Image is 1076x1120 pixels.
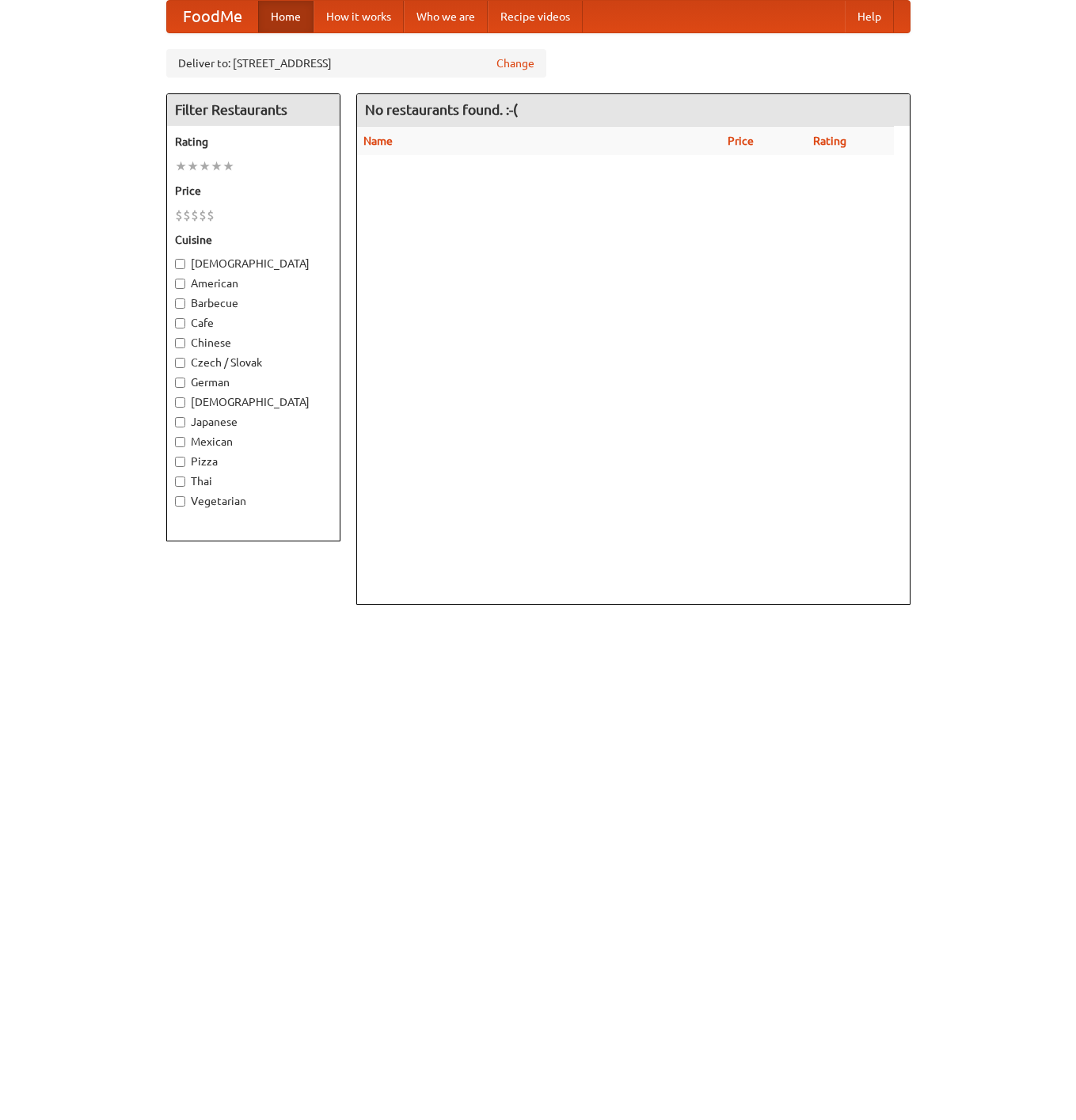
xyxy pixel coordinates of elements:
[175,259,185,269] input: [DEMOGRAPHIC_DATA]
[175,338,185,348] input: Chinese
[175,457,185,467] input: Pizza
[175,414,332,430] label: Japanese
[175,207,183,224] li: $
[363,135,393,147] a: Name
[175,493,332,509] label: Vegetarian
[813,135,846,147] a: Rating
[175,158,187,175] li: ★
[187,158,199,175] li: ★
[175,295,332,311] label: Barbecue
[404,1,488,32] a: Who we are
[175,318,185,328] input: Cafe
[175,417,185,427] input: Japanese
[191,207,199,224] li: $
[175,454,332,469] label: Pizza
[166,49,546,78] div: Deliver to: [STREET_ADDRESS]
[175,256,332,271] label: [DEMOGRAPHIC_DATA]
[175,232,332,248] h5: Cuisine
[175,374,332,390] label: German
[207,207,215,224] li: $
[175,355,332,370] label: Czech / Slovak
[167,94,340,126] h4: Filter Restaurants
[845,1,894,32] a: Help
[175,476,185,487] input: Thai
[167,1,258,32] a: FoodMe
[175,437,185,447] input: Mexican
[175,275,332,291] label: American
[199,158,211,175] li: ★
[496,55,534,71] a: Change
[175,473,332,489] label: Thai
[258,1,314,32] a: Home
[183,207,191,224] li: $
[175,434,332,450] label: Mexican
[199,207,207,224] li: $
[175,358,185,368] input: Czech / Slovak
[175,496,185,507] input: Vegetarian
[175,298,185,309] input: Barbecue
[175,397,185,408] input: [DEMOGRAPHIC_DATA]
[175,378,185,388] input: German
[175,134,332,150] h5: Rating
[175,315,332,331] label: Cafe
[211,158,222,175] li: ★
[728,135,754,147] a: Price
[488,1,583,32] a: Recipe videos
[365,102,518,117] ng-pluralize: No restaurants found. :-(
[175,279,185,289] input: American
[222,158,234,175] li: ★
[175,183,332,199] h5: Price
[314,1,404,32] a: How it works
[175,394,332,410] label: [DEMOGRAPHIC_DATA]
[175,335,332,351] label: Chinese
